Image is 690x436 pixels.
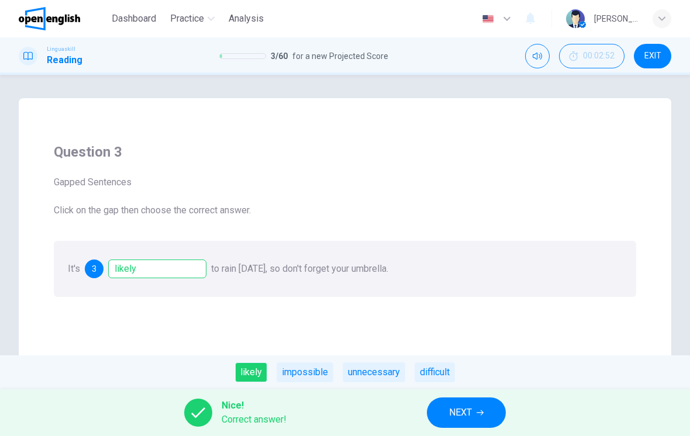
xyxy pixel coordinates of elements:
[559,44,625,68] div: Hide
[92,265,96,273] span: 3
[277,362,333,382] div: impossible
[222,399,287,413] span: Nice!
[107,8,161,29] button: Dashboard
[427,397,506,428] button: NEXT
[559,44,625,68] button: 00:02:52
[68,263,80,274] span: It's
[222,413,287,427] span: Correct answer!
[170,12,204,26] span: Practice
[54,143,636,161] h4: Question 3
[583,51,615,61] span: 00:02:52
[594,12,639,26] div: [PERSON_NAME]
[644,51,661,61] span: EXIT
[634,44,671,68] button: EXIT
[108,259,206,278] div: likely
[481,15,495,23] img: en
[415,362,455,382] div: difficult
[19,7,107,30] a: OpenEnglish logo
[525,44,550,68] div: Mute
[112,12,156,26] span: Dashboard
[224,8,268,29] button: Analysis
[54,203,636,217] span: Click on the gap then choose the correct answer.
[47,53,82,67] h1: Reading
[566,9,585,28] img: Profile picture
[165,8,219,29] button: Practice
[449,404,472,421] span: NEXT
[47,45,75,53] span: Linguaskill
[229,12,264,26] span: Analysis
[19,7,80,30] img: OpenEnglish logo
[343,362,405,382] div: unnecessary
[211,263,388,274] span: to rain [DATE], so don't forget your umbrella.
[54,175,636,189] span: Gapped Sentences
[235,362,267,382] div: likely
[292,49,388,63] span: for a new Projected Score
[271,49,288,63] span: 3 / 60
